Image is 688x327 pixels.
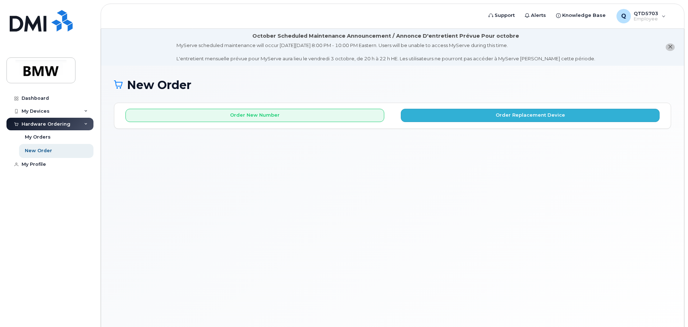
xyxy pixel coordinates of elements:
[125,109,384,122] button: Order New Number
[176,42,595,62] div: MyServe scheduled maintenance will occur [DATE][DATE] 8:00 PM - 10:00 PM Eastern. Users will be u...
[252,32,519,40] div: October Scheduled Maintenance Announcement / Annonce D'entretient Prévue Pour octobre
[666,43,675,51] button: close notification
[114,79,671,91] h1: New Order
[657,296,683,322] iframe: Messenger Launcher
[401,109,660,122] button: Order Replacement Device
